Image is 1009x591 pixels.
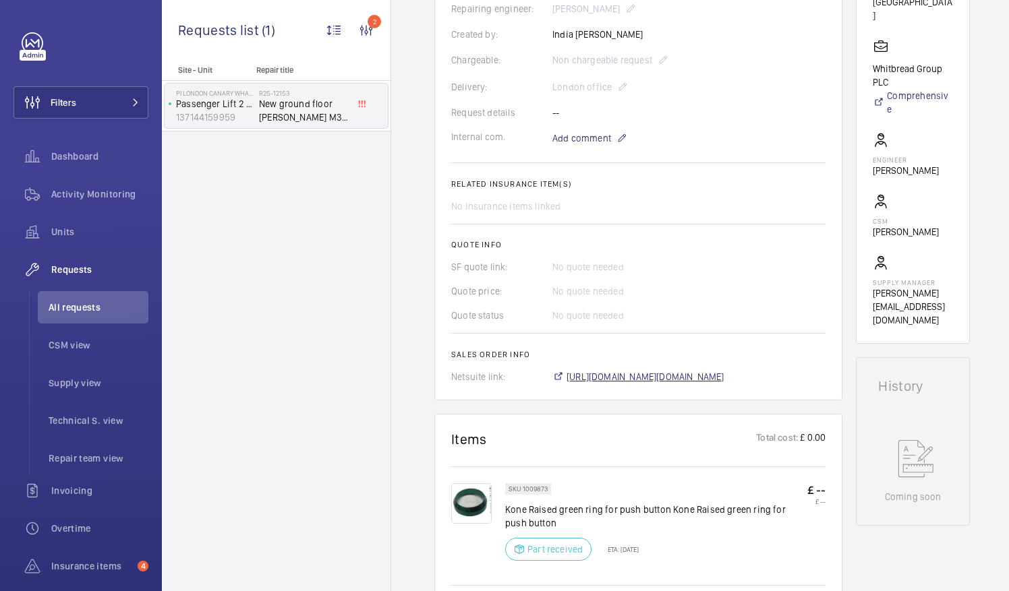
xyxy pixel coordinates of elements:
span: Requests list [178,22,262,38]
button: Filters [13,86,148,119]
p: Repair title [256,65,345,75]
p: 137144159959 [176,111,254,124]
span: Dashboard [51,150,148,163]
span: Add comment [552,131,611,145]
p: Total cost: [756,431,799,447]
p: [PERSON_NAME][EMAIL_ADDRESS][DOMAIN_NAME] [873,286,953,327]
a: [URL][DOMAIN_NAME][DOMAIN_NAME] [552,370,724,383]
span: Invoicing [51,484,148,497]
p: ETA: [DATE] [600,545,639,553]
h1: Items [451,431,487,447]
img: 7eiucthnLbLGFC5765s1XhY7z9vZyel4SFdCFuZ0JWpXbNgO.png [451,483,492,524]
h2: Sales order info [451,350,826,359]
p: Site - Unit [162,65,251,75]
p: [PERSON_NAME] [873,225,939,239]
span: [URL][DOMAIN_NAME][DOMAIN_NAME] [567,370,724,383]
a: Comprehensive [873,89,953,116]
p: [PERSON_NAME] [873,164,939,177]
span: Repair team view [49,452,148,465]
span: Requests [51,263,148,276]
span: All requests [49,301,148,314]
span: Insurance items [51,559,132,573]
p: Part received [527,542,583,556]
span: Overtime [51,522,148,535]
p: Kone Raised green ring for push button Kone Raised green ring for push button [505,503,807,530]
span: 4 [138,561,148,571]
span: Units [51,225,148,239]
p: Supply manager [873,278,953,286]
p: £ -- [807,497,826,505]
p: Passenger Lift 2 (Tower) [176,97,254,111]
p: £ 0.00 [799,431,826,447]
span: New ground floor [PERSON_NAME] M3 782 g02 y13 [259,97,348,124]
p: £ -- [807,483,826,497]
h2: Related insurance item(s) [451,179,826,189]
h2: Quote info [451,240,826,249]
span: Supply view [49,376,148,390]
span: Technical S. view [49,414,148,427]
span: Activity Monitoring [51,187,148,201]
p: CSM [873,217,939,225]
p: Engineer [873,156,939,164]
span: Filters [51,96,76,109]
p: PI London Canary Wharf (Westferry) [176,89,254,97]
p: Coming soon [885,490,942,503]
h2: R25-12153 [259,89,348,97]
p: Whitbread Group PLC [873,62,953,89]
h1: History [878,379,948,393]
span: CSM view [49,338,148,352]
p: SKU 1009873 [509,487,548,491]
